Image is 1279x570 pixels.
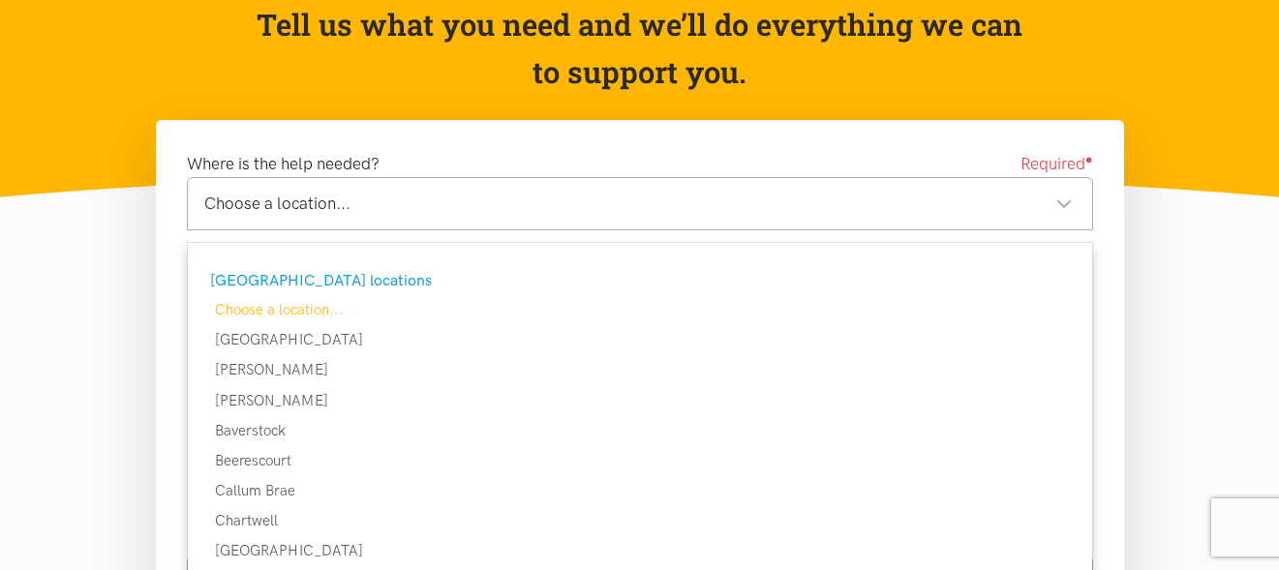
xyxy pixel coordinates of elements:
[255,1,1024,97] p: Tell us what you need and we’ll do everything we can to support you.
[188,479,1092,502] div: Callum Brae
[204,191,1073,217] div: Choose a location...
[1085,152,1093,166] sup: ●
[187,151,380,177] label: Where is the help needed?
[188,328,1092,351] div: [GEOGRAPHIC_DATA]
[188,389,1092,412] div: [PERSON_NAME]
[1020,151,1093,177] span: Required
[188,298,1092,321] div: Choose a location...
[188,539,1092,562] div: [GEOGRAPHIC_DATA]
[188,358,1092,381] div: [PERSON_NAME]
[210,268,1065,293] div: [GEOGRAPHIC_DATA] locations
[188,449,1092,472] div: Beerescourt
[188,509,1092,532] div: Chartwell
[188,419,1092,442] div: Baverstock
